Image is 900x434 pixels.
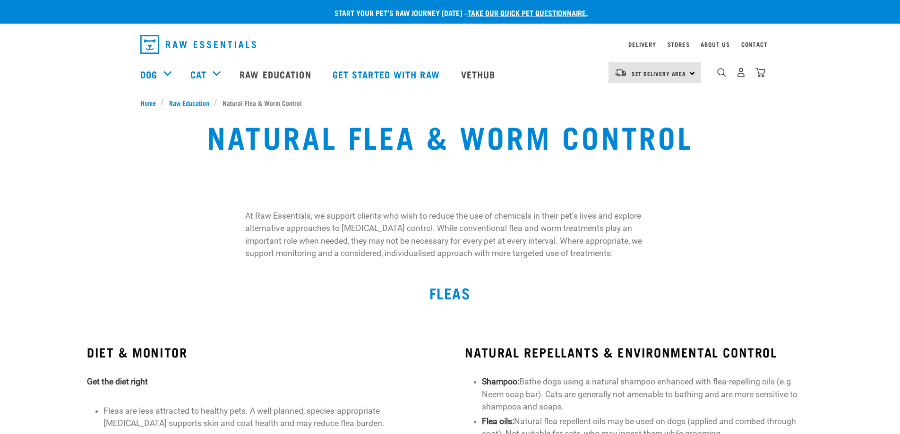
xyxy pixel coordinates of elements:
[465,345,813,359] h3: NATURAL REPELLANTS & ENVIRONMENTAL CONTROL
[140,67,157,81] a: Dog
[701,43,729,46] a: About Us
[741,43,768,46] a: Contact
[614,68,627,77] img: van-moving.png
[736,68,746,77] img: user.png
[230,55,323,93] a: Raw Education
[245,210,655,260] p: At Raw Essentials, we support clients who wish to reduce the use of chemicals in their pet’s live...
[140,98,156,108] span: Home
[323,55,452,93] a: Get started with Raw
[87,377,148,386] strong: Get the diet right
[190,67,206,81] a: Cat
[140,98,161,108] a: Home
[164,98,214,108] a: Raw Education
[207,119,693,153] h1: Natural Flea & Worm Control
[628,43,656,46] a: Delivery
[755,68,765,77] img: home-icon@2x.png
[140,35,256,54] img: Raw Essentials Logo
[468,10,588,15] a: take our quick pet questionnaire.
[133,31,768,58] nav: dropdown navigation
[140,98,760,108] nav: breadcrumbs
[482,375,813,413] li: Bathe dogs using a natural shampoo enhanced with flea-repelling oils (e.g. Neem soap bar). Cats a...
[668,43,690,46] a: Stores
[87,345,435,359] h3: DIET & MONITOR
[452,55,507,93] a: Vethub
[169,98,209,108] span: Raw Education
[482,377,519,386] strong: Shampoo:
[717,68,726,77] img: home-icon-1@2x.png
[103,405,435,430] li: Fleas are less attracted to healthy pets. A well-planned, species-appropriate [MEDICAL_DATA] supp...
[140,284,760,301] h2: FLEAS
[632,72,686,75] span: Set Delivery Area
[482,417,514,426] strong: Flea oils:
